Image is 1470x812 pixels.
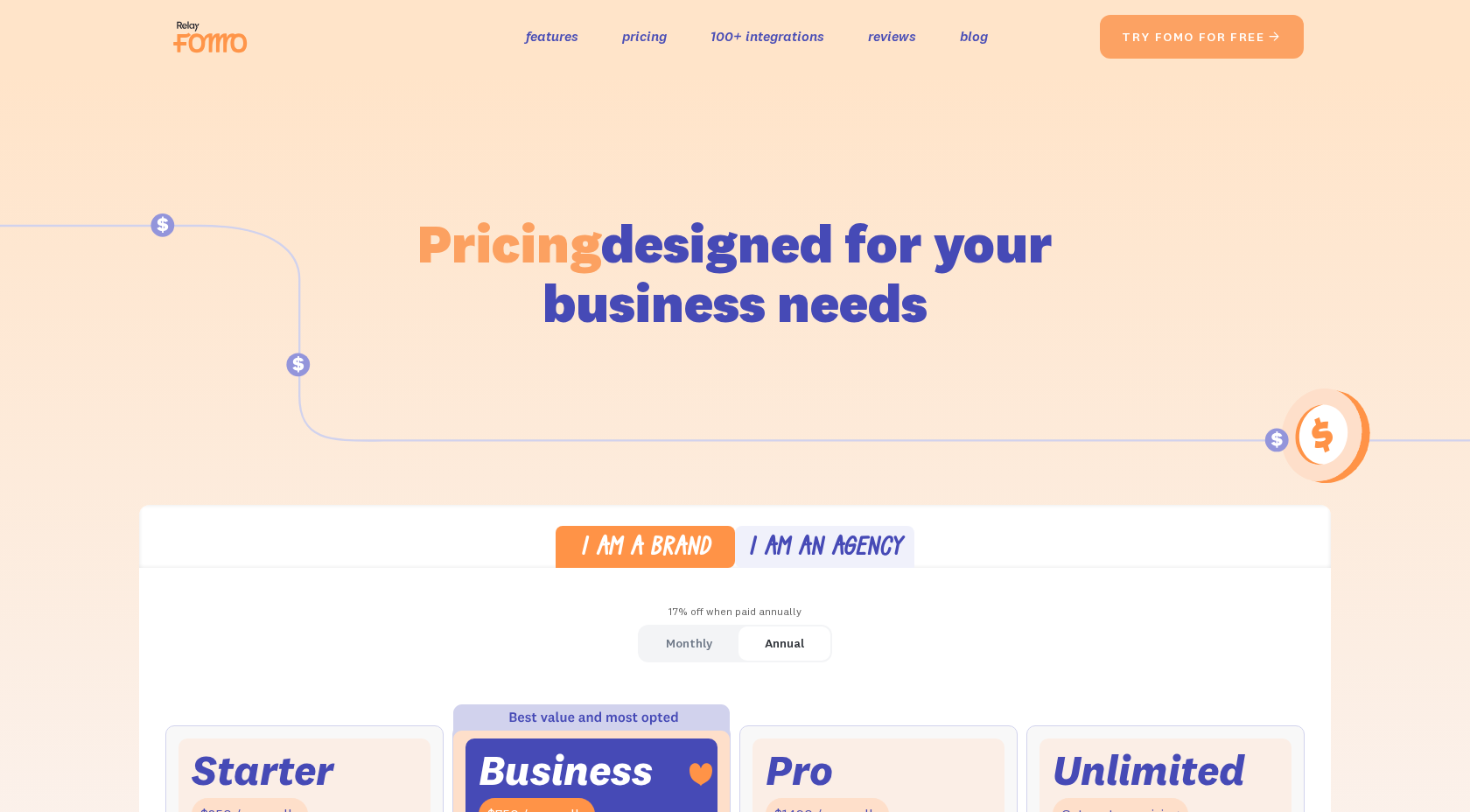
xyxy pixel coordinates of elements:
[666,631,712,656] div: Monthly
[416,213,1053,332] h1: designed for your business needs
[868,24,916,49] a: reviews
[766,752,833,789] div: Pro
[417,209,601,276] span: Pricing
[1268,29,1282,45] span: 
[1053,752,1245,789] div: Unlimited
[192,752,333,789] div: Starter
[479,752,653,789] div: Business
[748,536,902,562] div: I am an agency
[139,599,1331,625] div: 17% off when paid annually
[765,631,804,656] div: Annual
[710,24,824,49] a: 100+ integrations
[580,536,710,562] div: I am a brand
[960,24,988,49] a: blog
[622,24,667,49] a: pricing
[526,24,578,49] a: features
[1100,15,1304,59] a: try fomo for free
